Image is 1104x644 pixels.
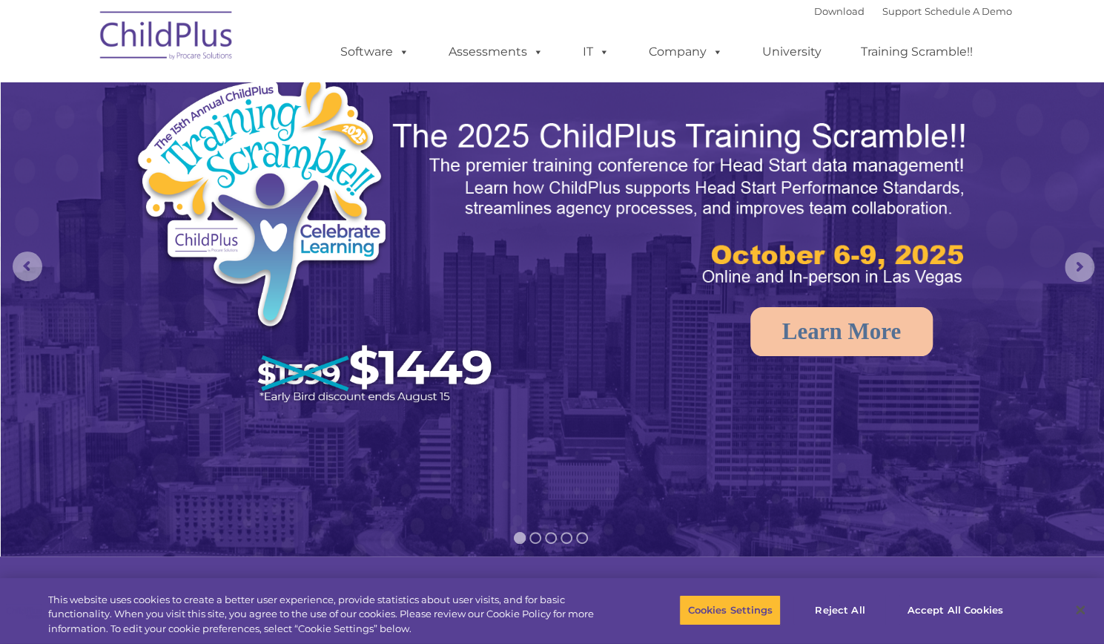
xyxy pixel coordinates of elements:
[568,37,624,67] a: IT
[93,1,241,75] img: ChildPlus by Procare Solutions
[750,307,933,356] a: Learn More
[1064,594,1097,626] button: Close
[634,37,738,67] a: Company
[846,37,988,67] a: Training Scramble!!
[882,5,922,17] a: Support
[325,37,424,67] a: Software
[48,593,607,637] div: This website uses cookies to create a better user experience, provide statistics about user visit...
[899,594,1011,625] button: Accept All Cookies
[814,5,1012,17] font: |
[925,5,1012,17] a: Schedule A Demo
[814,5,865,17] a: Download
[679,594,781,625] button: Cookies Settings
[793,594,886,625] button: Reject All
[747,37,836,67] a: University
[434,37,558,67] a: Assessments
